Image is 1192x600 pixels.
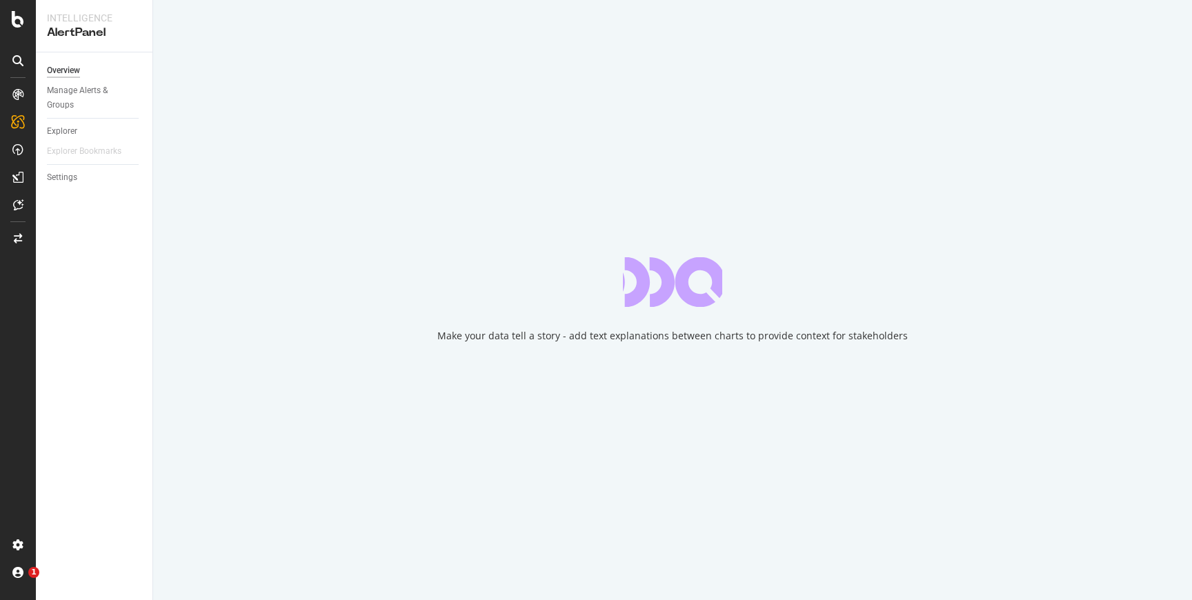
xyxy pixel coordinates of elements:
a: Explorer [47,124,143,139]
div: Intelligence [47,11,141,25]
div: Make your data tell a story - add text explanations between charts to provide context for stakeho... [437,329,908,343]
div: AlertPanel [47,25,141,41]
a: Overview [47,63,143,78]
div: Overview [47,63,80,78]
div: animation [623,257,722,307]
a: Manage Alerts & Groups [47,83,143,112]
div: Explorer [47,124,77,139]
div: Explorer Bookmarks [47,144,121,159]
a: Settings [47,170,143,185]
span: 1 [28,567,39,578]
div: Manage Alerts & Groups [47,83,130,112]
a: Explorer Bookmarks [47,144,135,159]
div: Settings [47,170,77,185]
